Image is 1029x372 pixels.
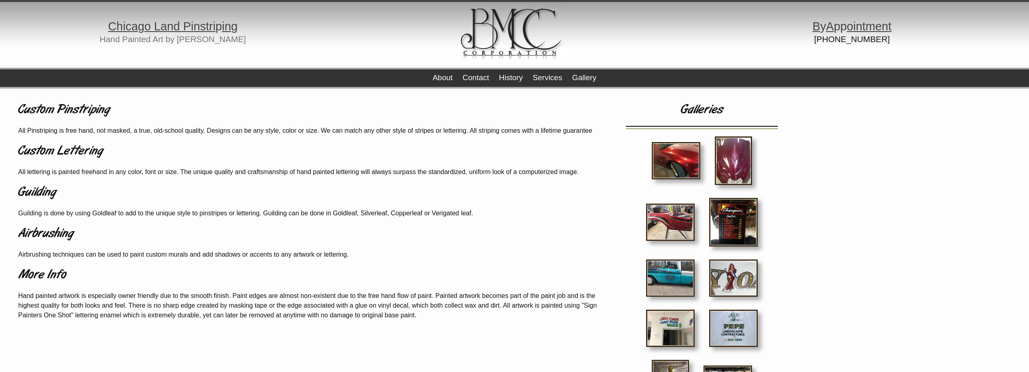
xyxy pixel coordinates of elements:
h1: Galleries [621,100,783,120]
span: B [812,20,820,33]
a: Custom Lettering [18,142,615,161]
img: IMG_4294.jpg [709,198,758,247]
p: Hand painted artwork is especially owner friendly due to the smooth finish. Paint edges are almos... [18,291,615,320]
p: Airbrushing techniques can be used to paint custom murals and add shadows or accents to any artwo... [18,250,615,259]
a: Services [533,73,562,82]
h1: g p g [6,22,340,30]
a: [PHONE_NUMBER] [814,34,890,44]
span: Chica [108,20,138,33]
span: ointment [847,20,891,33]
span: in [222,20,231,33]
img: IMG_3795.jpg [646,310,695,347]
a: Airbrushing [18,224,615,244]
a: About [433,73,453,82]
span: A [826,20,834,33]
p: Guilding is done by using Goldleaf to add to the unique style to pinstripes or lettering. Guildin... [18,208,615,218]
span: o Land Pinstri [144,20,216,33]
h1: More Info [18,266,615,285]
img: logo.gif [456,2,569,62]
a: Custom Pinstriping [18,100,615,120]
a: Gallery [572,73,596,82]
p: All Pinstriping is free hand, not masked, a true, old-school quality. Designs can be any style, c... [18,126,615,136]
a: History [499,73,523,82]
img: 29383.JPG [715,136,752,185]
img: IMG_3465.jpg [646,259,695,297]
img: IMG_2395.jpg [709,310,758,347]
h2: Hand Painted Art by [PERSON_NAME] [6,36,340,43]
a: Contact [463,73,489,82]
a: Guilding [18,183,615,202]
h1: y pp [685,22,1019,30]
img: IMG_2632.jpg [646,204,695,241]
img: IMG_2550.jpg [709,259,758,297]
p: All lettering is painted freehand in any color, font or size. The unique quality and craftsmanshi... [18,167,615,177]
img: IMG_1688.JPG [652,142,700,179]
